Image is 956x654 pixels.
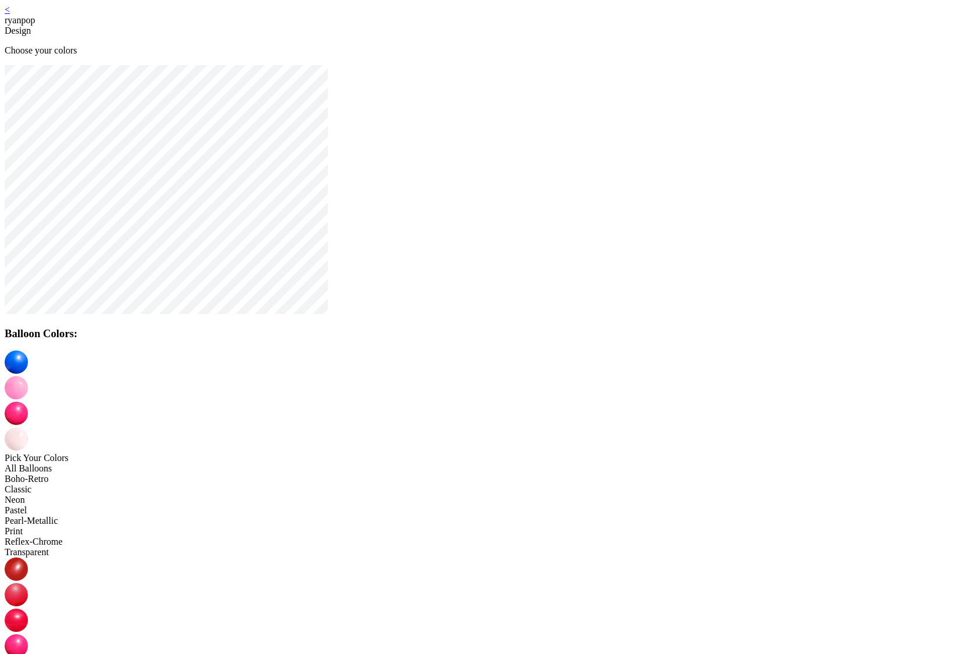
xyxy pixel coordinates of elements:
div: Reflex-Chrome [5,537,951,547]
div: Transparent [5,547,951,557]
div: Color option 3 [5,609,951,634]
div: Pastel [5,505,951,516]
div: Color option 2 [5,583,951,609]
div: Pearl-Metallic [5,516,951,526]
div: ryanpop [5,15,951,26]
div: Pick Your Colors [5,453,951,463]
img: Color option 3 [5,609,28,632]
h3: Balloon Colors: [5,327,951,340]
div: Boho-Retro [5,474,951,484]
a: < [5,5,10,15]
div: Print [5,526,951,537]
div: Color option 1 [5,557,951,583]
p: Choose your colors [5,45,951,56]
div: Classic [5,484,951,495]
img: Color option 2 [5,583,28,606]
div: Neon [5,495,951,505]
div: All Balloons [5,463,951,474]
img: Color option 1 [5,557,28,581]
div: Design [5,26,951,36]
